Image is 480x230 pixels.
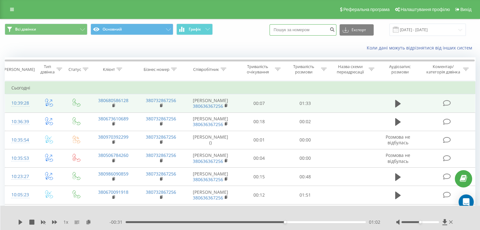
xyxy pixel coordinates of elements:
[146,152,176,158] a: 380732867256
[91,24,173,35] button: Основний
[189,27,201,32] span: Графік
[40,64,55,75] div: Тип дзвінка
[340,24,374,36] button: Експорт
[185,186,236,204] td: [PERSON_NAME]
[424,64,461,75] div: Коментар/категорія дзвінка
[146,171,176,177] a: 380732867256
[282,149,328,167] td: 00:00
[185,204,236,222] td: [PERSON_NAME]
[193,103,223,109] a: 380636367256
[460,7,471,12] span: Вихід
[11,189,28,201] div: 10:05:23
[185,94,236,112] td: [PERSON_NAME]
[288,64,319,75] div: Тривалість розмови
[242,64,274,75] div: Тривалість очікування
[193,158,223,164] a: 380636367256
[400,7,450,12] span: Налаштування профілю
[282,94,328,112] td: 01:33
[419,221,421,223] div: Accessibility label
[98,152,128,158] a: 380506784260
[63,219,68,225] span: 1 x
[367,45,475,51] a: Коли дані можуть відрізнятися вiд інших систем
[185,168,236,186] td: [PERSON_NAME]
[386,152,410,164] span: Розмова не відбулась
[236,94,282,112] td: 00:07
[382,64,418,75] div: Аудіозапис розмови
[284,221,286,223] div: Accessibility label
[146,116,176,122] a: 380732867256
[369,219,380,225] span: 01:02
[68,67,81,72] div: Статус
[11,97,28,109] div: 10:39:28
[98,97,128,103] a: 380680586128
[236,149,282,167] td: 00:04
[5,24,87,35] button: Всі дзвінки
[185,131,236,149] td: [PERSON_NAME] ()
[146,97,176,103] a: 380732867256
[334,64,367,75] div: Назва схеми переадресації
[236,112,282,131] td: 00:18
[282,204,328,222] td: 00:00
[146,134,176,140] a: 380732867256
[193,176,223,182] a: 380636367256
[98,171,128,177] a: 380986090859
[11,170,28,183] div: 10:23:27
[11,134,28,146] div: 10:35:54
[236,204,282,222] td: 00:05
[282,168,328,186] td: 00:48
[193,121,223,127] a: 380636367256
[236,168,282,186] td: 00:15
[185,112,236,131] td: [PERSON_NAME]
[236,186,282,204] td: 00:12
[11,152,28,164] div: 10:35:53
[282,112,328,131] td: 00:02
[176,24,213,35] button: Графік
[270,24,336,36] input: Пошук за номером
[236,131,282,149] td: 00:01
[282,186,328,204] td: 01:51
[103,67,115,72] div: Клієнт
[3,67,35,72] div: [PERSON_NAME]
[193,67,219,72] div: Співробітник
[11,116,28,128] div: 10:36:39
[98,189,128,195] a: 380670091918
[5,82,475,94] td: Сьогодні
[343,7,390,12] span: Реферальна програма
[185,149,236,167] td: [PERSON_NAME]
[98,134,128,140] a: 380970392299
[144,67,169,72] div: Бізнес номер
[15,27,36,32] span: Всі дзвінки
[193,195,223,201] a: 380636367256
[98,116,128,122] a: 380673610689
[459,194,474,210] div: Open Intercom Messenger
[146,189,176,195] a: 380732867256
[110,219,126,225] span: - 00:31
[386,134,410,146] span: Розмова не відбулась
[282,131,328,149] td: 00:00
